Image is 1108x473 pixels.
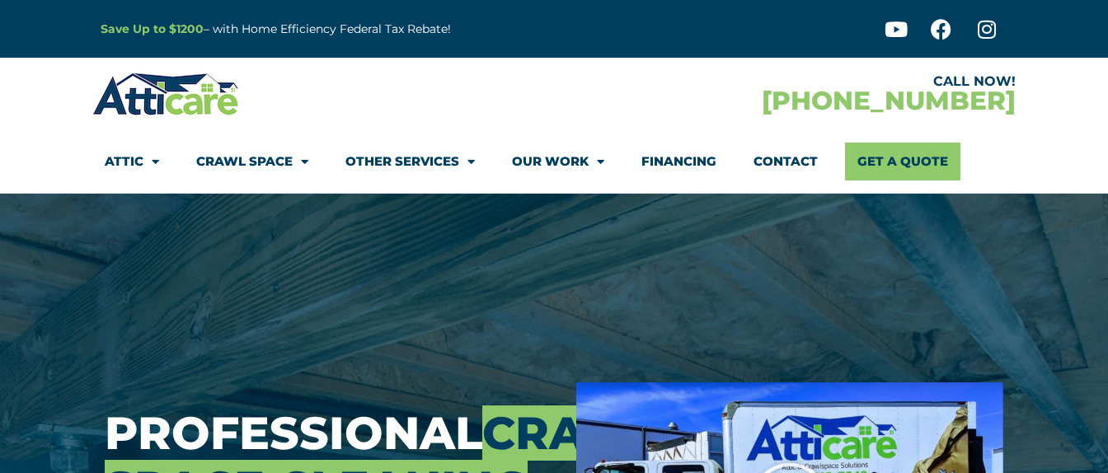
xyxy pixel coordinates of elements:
[754,143,818,180] a: Contact
[101,21,204,36] a: Save Up to $1200
[554,75,1016,88] div: CALL NOW!
[512,143,604,180] a: Our Work
[105,143,1003,180] nav: Menu
[641,143,716,180] a: Financing
[345,143,475,180] a: Other Services
[105,143,159,180] a: Attic
[196,143,308,180] a: Crawl Space
[845,143,960,180] a: Get A Quote
[101,20,635,39] p: – with Home Efficiency Federal Tax Rebate!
